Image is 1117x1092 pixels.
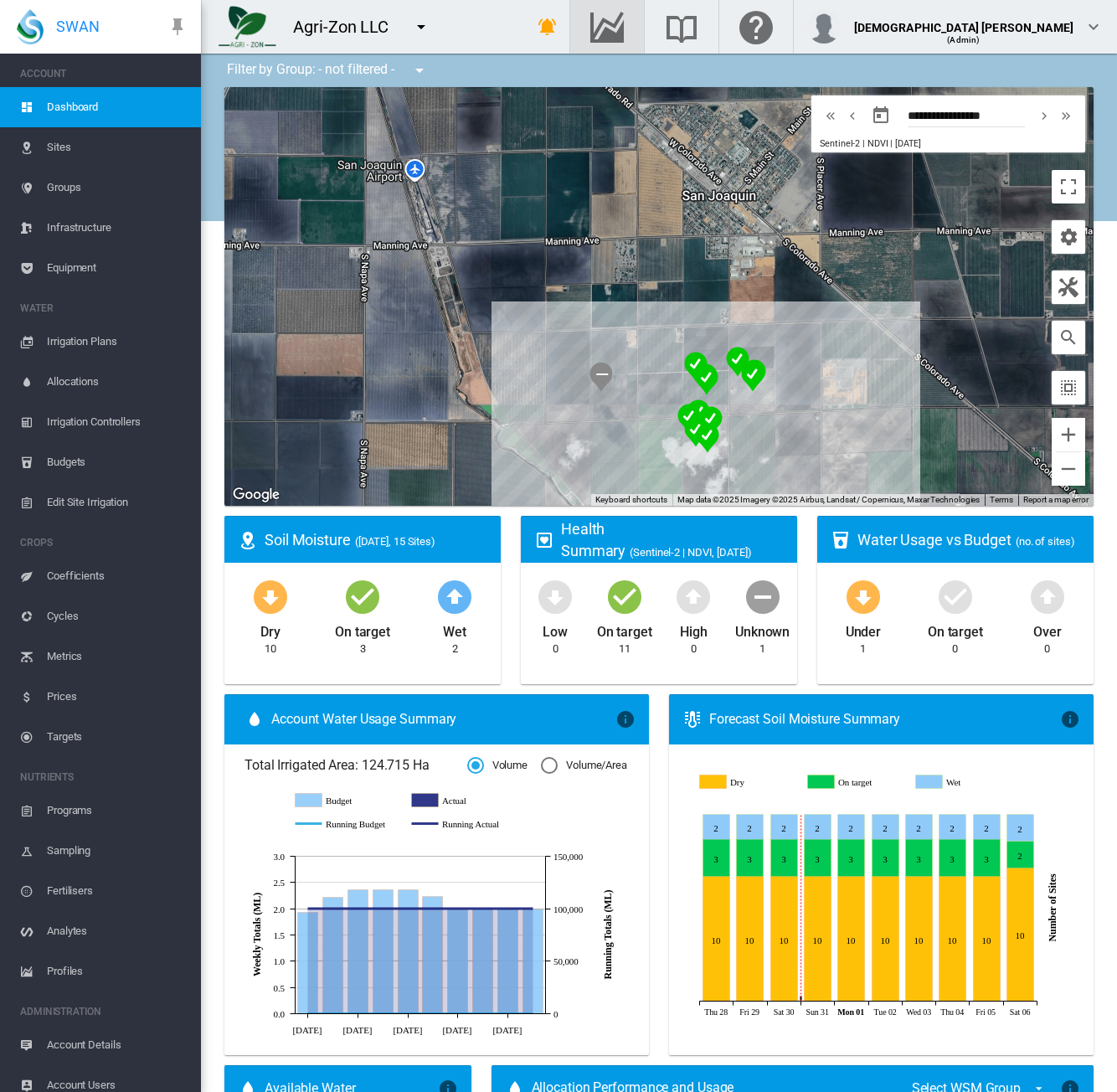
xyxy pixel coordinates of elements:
[890,138,920,149] span: | [DATE]
[47,1025,188,1065] span: Account Details
[404,10,438,44] button: icon-menu-down
[529,1010,536,1017] circle: Running Budget Aug 30 32.78
[245,709,265,729] md-icon: icon-water
[304,904,311,911] circle: Running Actual Jun 28 100,145.12
[820,106,842,126] button: icon-chevron-double-left
[1052,220,1085,254] button: icon-cog
[423,896,443,1013] g: Budget Aug 2 2.24
[47,911,188,951] span: Analytes
[597,616,652,641] div: On target
[429,1010,435,1017] circle: Running Budget Aug 2 24.77
[538,17,558,37] md-icon: icon-bell-ring
[740,1007,760,1017] tspan: Fri 29
[696,423,719,453] div: NDVI: SHA Disease area 2023
[245,756,467,775] span: Total Irrigated Area: 124.715 Ha
[974,839,1001,877] g: On target Sep 05, 2025 3
[1047,873,1058,941] tspan: Number of Sites
[682,709,703,729] md-icon: icon-thermometer-lines
[523,909,543,1013] g: Budget Aug 30 2
[274,852,286,862] tspan: 3.0
[219,6,276,48] img: 7FicoSLW9yRjj7F2+0uvjPufP+ga39vogPu+G1+wvBtcm3fNv859aGr42DJ5pXiEAAAAAAAAAAAAAAAAAAAAAAAAAAAAAAAAA...
[265,641,276,657] div: 10
[874,1007,897,1017] tspan: Tue 02
[857,529,1080,550] div: Water Usage vs Budget
[404,1010,411,1017] circle: Running Budget Jul 26 22.52
[47,167,188,208] span: Groups
[296,793,395,808] g: Budget
[703,839,730,877] g: On target Aug 28, 2025 3
[906,815,933,840] g: Wet Sep 03, 2025 2
[939,877,966,1002] g: Dry Sep 04, 2025 10
[20,529,188,556] span: CROPS
[974,877,1001,1002] g: Dry Sep 05, 2025 10
[443,616,466,641] div: Wet
[543,616,568,641] div: Low
[1052,418,1085,451] button: Zoom in
[553,641,558,657] div: 0
[838,877,865,1002] g: Dry Sep 01, 2025 10
[1055,106,1077,126] button: icon-chevron-double-right
[534,530,554,550] md-icon: icon-heart-box-outline
[695,365,718,395] div: NDVI: AN Medium SHA
[348,889,368,1013] g: Budget Jul 12 2.36
[808,775,903,790] g: On target
[928,616,983,641] div: On target
[1052,170,1085,203] button: Toggle fullscreen view
[916,775,1011,790] g: Wet
[271,710,615,729] span: Account Water Usage Summary
[684,417,708,447] div: NDVI: AS - Heavy SHA
[677,495,980,504] span: Map data ©2025 Imagery ©2025 Airbus, Landsat / Copernicus, Maxar Technologies
[355,535,435,548] span: ([DATE], 15 Sites)
[360,641,366,657] div: 3
[409,60,430,80] md-icon: icon-menu-down
[805,839,831,877] g: On target Aug 31, 2025 3
[47,791,188,831] span: Programs
[541,758,627,774] md-radio-button: Volume/Area
[1035,106,1053,126] md-icon: icon-chevron-right
[1007,842,1034,868] g: On target Sep 06, 2025 2
[47,442,188,482] span: Budgets
[304,1010,311,1017] circle: Running Budget Jun 28 13.21
[493,1024,522,1034] tspan: [DATE]
[214,54,441,87] div: Filter by Group: - not filtered -
[404,904,411,911] circle: Running Actual Jul 26 100,145.12
[1027,576,1068,616] md-icon: icon-arrow-up-bold-circle
[691,641,697,657] div: 0
[47,248,188,288] span: Equipment
[1033,616,1062,641] div: Over
[619,641,631,657] div: 11
[687,399,710,430] div: NDVI: SHA Disease Med 2023
[843,576,883,616] md-icon: icon-arrow-down-bold-circle
[1052,371,1085,404] button: icon-select-all
[17,9,44,44] img: SWAN-Landscape-Logo-Colour-drop.png
[20,295,188,322] span: WATER
[1058,227,1078,247] md-icon: icon-cog
[47,556,188,596] span: Coefficients
[615,709,636,729] md-icon: icon-information
[906,877,933,1002] g: Dry Sep 03, 2025 10
[1007,868,1034,1002] g: Dry Sep 06, 2025 10
[251,893,263,976] tspan: Weekly Totals (ML)
[872,815,899,840] g: Wet Sep 02, 2025 2
[260,616,281,641] div: Dry
[335,616,390,641] div: On target
[535,576,575,616] md-icon: icon-arrow-down-bold-circle
[56,16,100,37] span: SWAN
[329,904,336,911] circle: Running Actual Jul 5 100,145.12
[412,816,512,832] g: Running Actual
[274,930,286,940] tspan: 1.5
[379,904,386,911] circle: Running Actual Jul 19 100,145.12
[47,402,188,442] span: Irrigation Controllers
[726,347,749,377] div: NDVI: P - Heavy SHA
[831,530,851,550] md-icon: icon-cup-water
[443,1024,472,1034] tspan: [DATE]
[805,877,831,1002] g: Dry Aug 31, 2025 10
[274,983,286,993] tspan: 0.5
[47,636,188,677] span: Metrics
[1057,106,1075,126] md-icon: icon-chevron-double-right
[435,576,475,616] md-icon: icon-arrow-up-bold-circle
[935,576,975,616] md-icon: icon-checkbox-marked-circle
[411,17,431,37] md-icon: icon-menu-down
[1007,815,1034,842] g: Wet Sep 06, 2025 2
[838,1007,865,1017] tspan: Mon 01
